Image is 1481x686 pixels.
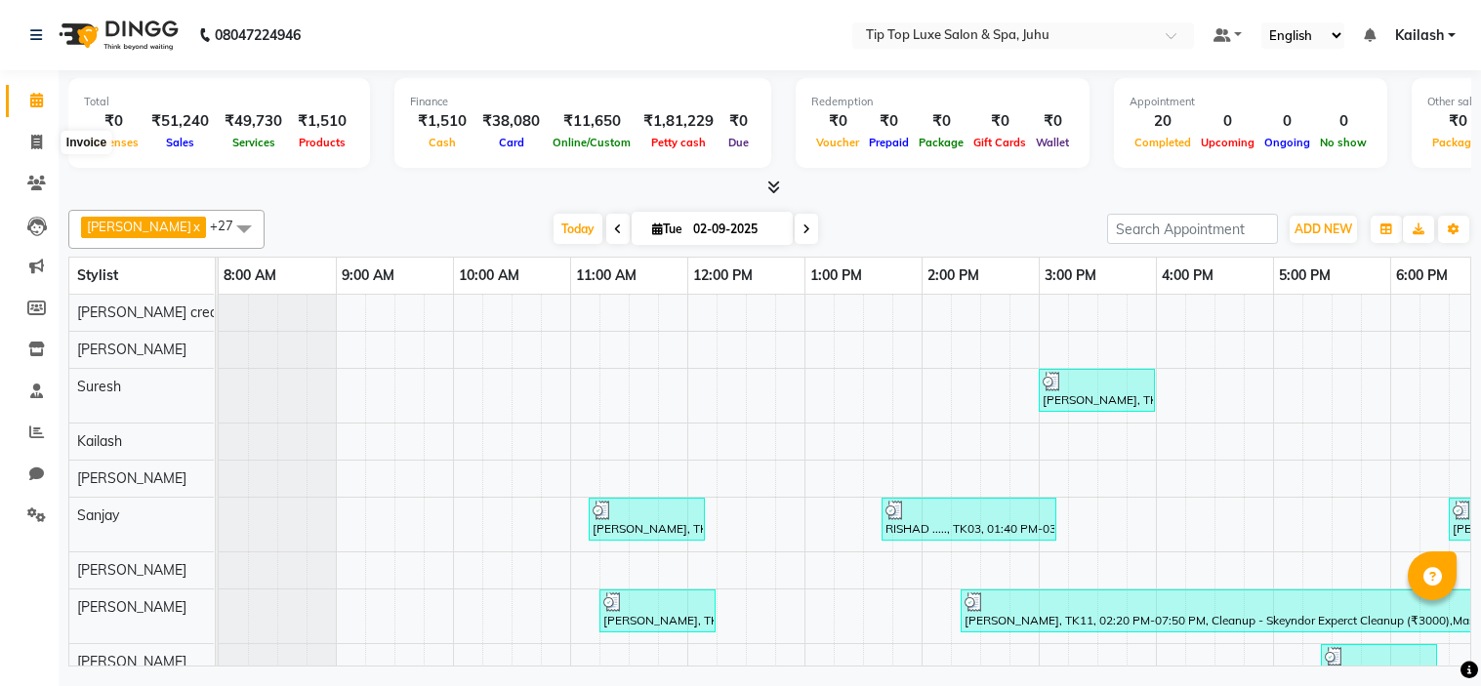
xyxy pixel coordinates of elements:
span: Sales [161,136,199,149]
div: Invoice [62,131,111,154]
div: 20 [1130,110,1196,133]
div: [PERSON_NAME], TK02, 11:10 AM-12:10 PM, [DEMOGRAPHIC_DATA] Hair Services - [DEMOGRAPHIC_DATA] Hai... [591,501,703,538]
span: Completed [1130,136,1196,149]
a: 4:00 PM [1157,262,1218,290]
span: [PERSON_NAME] [77,653,186,670]
div: Total [84,94,354,110]
a: 6:00 PM [1391,262,1453,290]
div: ₹1,81,229 [636,110,721,133]
span: Package [914,136,968,149]
a: 8:00 AM [219,262,281,290]
span: ADD NEW [1295,222,1352,236]
div: ₹0 [864,110,914,133]
a: 10:00 AM [454,262,524,290]
span: Petty cash [646,136,711,149]
a: x [191,219,200,234]
b: 08047224946 [215,8,301,62]
span: Suresh [77,378,121,395]
span: [PERSON_NAME] [87,219,191,234]
div: ₹1,510 [290,110,354,133]
span: Products [294,136,350,149]
span: Wallet [1031,136,1074,149]
a: 11:00 AM [571,262,641,290]
div: 0 [1315,110,1372,133]
a: 9:00 AM [337,262,399,290]
span: Kailash [1395,25,1444,46]
div: ₹0 [84,110,144,133]
div: ₹38,080 [474,110,548,133]
span: [PERSON_NAME] creado [77,303,233,321]
span: Today [554,214,602,244]
input: Search Appointment [1107,214,1278,244]
div: ₹49,730 [217,110,290,133]
span: Gift Cards [968,136,1031,149]
div: 0 [1259,110,1315,133]
span: [PERSON_NAME] [77,561,186,579]
a: 12:00 PM [688,262,758,290]
img: logo [50,8,184,62]
a: 2:00 PM [923,262,984,290]
span: Card [494,136,529,149]
a: 3:00 PM [1040,262,1101,290]
span: No show [1315,136,1372,149]
div: ₹11,650 [548,110,636,133]
a: 1:00 PM [805,262,867,290]
div: [PERSON_NAME], TK01, 11:15 AM-12:15 PM, [DEMOGRAPHIC_DATA] Hair Services - [DEMOGRAPHIC_DATA] Hai... [601,592,714,629]
div: [PERSON_NAME], TK04, 03:00 PM-04:00 PM, [DEMOGRAPHIC_DATA] Hair Services - [DEMOGRAPHIC_DATA] Hai... [1041,372,1153,409]
div: ₹0 [968,110,1031,133]
span: [PERSON_NAME] [77,469,186,487]
span: +27 [210,218,248,233]
div: 0 [1196,110,1259,133]
span: Ongoing [1259,136,1315,149]
span: [PERSON_NAME] [77,598,186,616]
div: ₹0 [1031,110,1074,133]
div: Finance [410,94,756,110]
span: Prepaid [864,136,914,149]
span: Cash [424,136,461,149]
div: ₹0 [914,110,968,133]
span: [PERSON_NAME] [77,341,186,358]
div: ₹1,510 [410,110,474,133]
div: ₹0 [811,110,864,133]
a: 5:00 PM [1274,262,1336,290]
span: Stylist [77,266,118,284]
button: ADD NEW [1290,216,1357,243]
div: Appointment [1130,94,1372,110]
div: ₹0 [721,110,756,133]
div: lada [PERSON_NAME], TK07, 05:25 PM-06:25 PM, body care - BODY TRIMING FOR [DEMOGRAPHIC_DATA] (₹800) [1323,647,1435,684]
div: ₹51,240 [144,110,217,133]
span: Sanjay [77,506,119,524]
span: Due [723,136,754,149]
div: RISHAD ....., TK03, 01:40 PM-03:10 PM, Colour - Inoa Hair Colour For [DEMOGRAPHIC_DATA] (₹800),Gr... [884,501,1054,538]
span: Services [227,136,280,149]
span: Voucher [811,136,864,149]
span: Upcoming [1196,136,1259,149]
span: Kailash [77,432,122,450]
span: Online/Custom [548,136,636,149]
span: Tue [647,222,687,236]
input: 2025-09-02 [687,215,785,244]
div: Redemption [811,94,1074,110]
